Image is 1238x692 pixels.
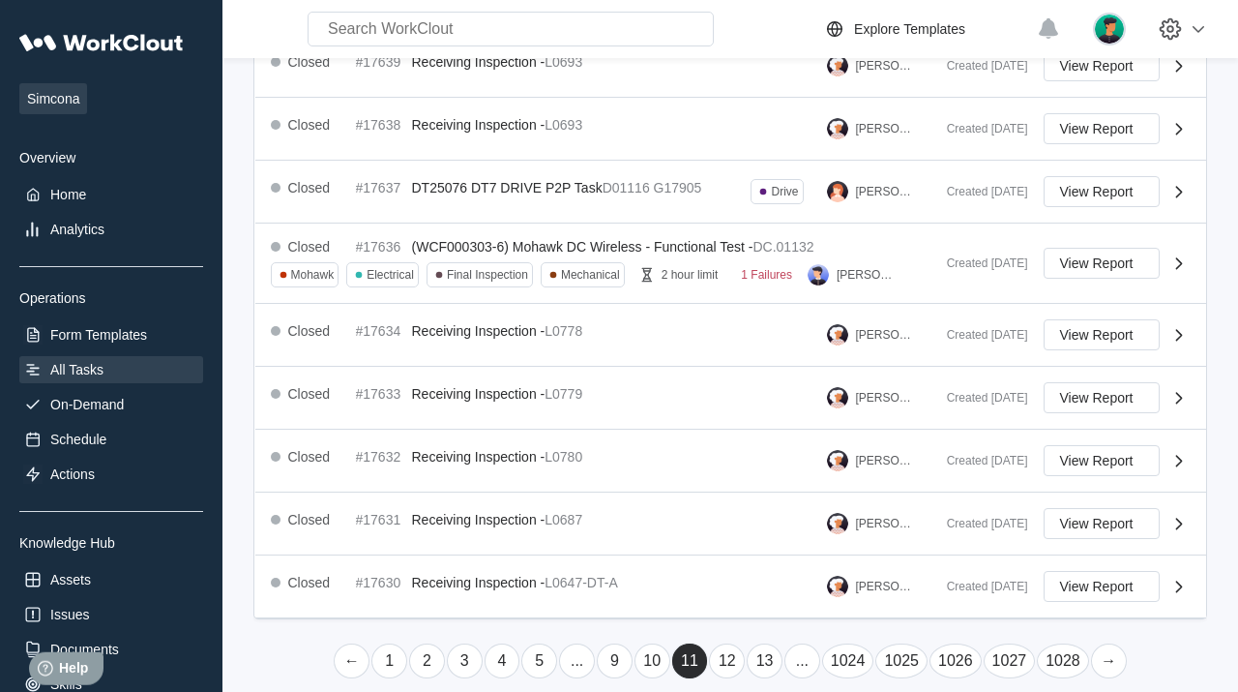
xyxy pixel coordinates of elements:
a: Closed#17638Receiving Inspection -L0693[PERSON_NAME]Created [DATE]View Report [255,98,1206,161]
div: Home [50,187,86,202]
img: user-4.png [827,324,848,346]
div: Knowledge Hub [19,535,203,551]
span: View Report [1060,59,1134,73]
a: Closed#17632Receiving Inspection -L0780[PERSON_NAME]Created [DATE]View Report [255,430,1206,493]
a: Page 12 [709,644,745,678]
div: [PERSON_NAME] [856,580,916,593]
button: View Report [1044,445,1160,476]
a: All Tasks [19,356,203,383]
button: View Report [1044,248,1160,279]
span: Receiving Inspection - [412,512,545,527]
a: On-Demand [19,391,203,418]
div: 2 hour limit [662,268,719,282]
div: Created [DATE] [931,391,1028,405]
div: #17633 [356,386,404,402]
a: Closed#17634Receiving Inspection -L0778[PERSON_NAME]Created [DATE]View Report [255,304,1206,367]
a: Page 4 [485,644,520,678]
div: Closed [288,386,331,402]
a: Page 1025 [875,644,928,678]
a: Page 1 [371,644,407,678]
span: View Report [1060,517,1134,530]
div: Final Inspection [447,268,528,282]
a: Page 13 [747,644,782,678]
div: Explore Templates [854,21,965,37]
a: Explore Templates [823,17,1027,41]
span: Receiving Inspection - [412,54,545,70]
mark: L0778 [545,323,582,339]
mark: L0693 [545,117,582,133]
div: Assets [50,572,91,587]
div: Closed [288,180,331,196]
div: Created [DATE] [931,256,1028,270]
span: Receiving Inspection - [412,117,545,133]
div: Operations [19,290,203,306]
div: Created [DATE] [931,580,1028,593]
div: [PERSON_NAME] [856,122,916,135]
div: #17630 [356,575,404,590]
div: Created [DATE] [931,185,1028,198]
div: Closed [288,117,331,133]
div: #17636 [356,239,404,255]
div: #17638 [356,117,404,133]
div: Actions [50,466,95,482]
a: Page 11 is your current page [672,644,708,678]
span: View Report [1060,454,1134,467]
img: user-5.png [808,264,829,286]
div: Documents [50,642,119,657]
img: user-4.png [827,55,848,76]
a: Previous page [334,644,369,678]
button: View Report [1044,50,1160,81]
a: Page 1024 [822,644,874,678]
div: Closed [288,449,331,465]
a: Closed#17636(WCF000303-6) Mohawk DC Wireless - Functional Test -DC.01132MohawkElectricalFinal Ins... [255,224,1206,304]
a: Form Templates [19,321,203,348]
span: Receiving Inspection - [412,323,545,339]
input: Search WorkClout [308,12,714,46]
button: View Report [1044,382,1160,413]
span: View Report [1060,122,1134,135]
span: Receiving Inspection - [412,386,545,402]
a: Page 9 [597,644,633,678]
div: [PERSON_NAME] [856,328,916,342]
div: Overview [19,150,203,165]
button: View Report [1044,113,1160,144]
a: Home [19,181,203,208]
span: View Report [1060,580,1134,593]
img: user-2.png [827,181,848,202]
div: Created [DATE] [931,122,1028,135]
div: Closed [288,512,331,527]
div: Mohawk [291,268,335,282]
img: user-4.png [827,387,848,408]
img: user.png [1093,13,1126,45]
mark: D01116 [603,180,650,196]
a: Page 1028 [1037,644,1089,678]
a: ... [559,644,595,678]
a: Closed#17633Receiving Inspection -L0779[PERSON_NAME]Created [DATE]View Report [255,367,1206,430]
div: Created [DATE] [931,517,1028,530]
span: Receiving Inspection - [412,575,545,590]
span: (WCF000303-6) Mohawk DC Wireless - Functional Test - [412,239,753,255]
mark: L0693 [545,54,582,70]
div: #17632 [356,449,404,465]
div: All Tasks [50,362,103,377]
a: Assets [19,566,203,593]
div: Closed [288,575,331,590]
div: [PERSON_NAME] [856,185,916,198]
mark: L0687 [545,512,582,527]
button: View Report [1044,176,1160,207]
span: Simcona [19,83,87,114]
div: Drive [771,185,798,198]
a: Page 1026 [929,644,982,678]
a: Page 1027 [984,644,1036,678]
div: 1 Failures [741,268,792,282]
div: Analytics [50,222,104,237]
mark: L0780 [545,449,582,465]
a: Closed#17631Receiving Inspection -L0687[PERSON_NAME]Created [DATE]View Report [255,493,1206,556]
a: ... [784,644,820,678]
img: user-4.png [827,513,848,534]
img: user-4.png [827,118,848,139]
a: Closed#17630Receiving Inspection -L0647-DT-A[PERSON_NAME]Created [DATE]View Report [255,556,1206,618]
a: Page 10 [634,644,670,678]
div: On-Demand [50,397,124,412]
